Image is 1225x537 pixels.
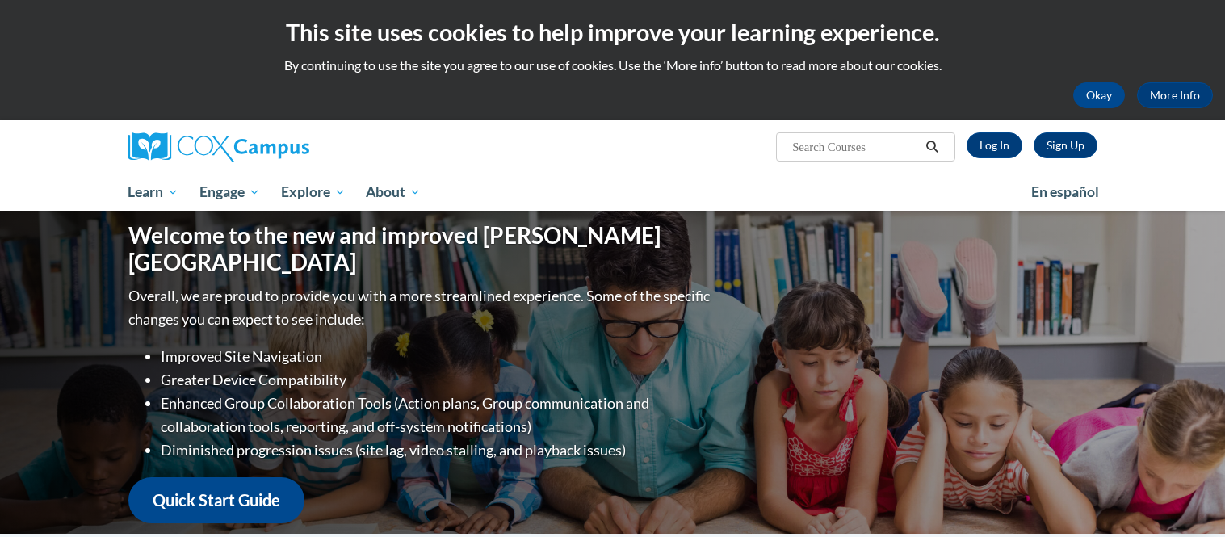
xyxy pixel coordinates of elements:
[366,182,421,202] span: About
[161,438,714,462] li: Diminished progression issues (site lag, video stalling, and playback issues)
[161,392,714,438] li: Enhanced Group Collaboration Tools (Action plans, Group communication and collaboration tools, re...
[128,477,304,523] a: Quick Start Guide
[161,345,714,368] li: Improved Site Navigation
[281,182,346,202] span: Explore
[1031,183,1099,200] span: En español
[967,132,1022,158] a: Log In
[128,222,714,276] h1: Welcome to the new and improved [PERSON_NAME][GEOGRAPHIC_DATA]
[12,16,1213,48] h2: This site uses cookies to help improve your learning experience.
[12,57,1213,74] p: By continuing to use the site you agree to our use of cookies. Use the ‘More info’ button to read...
[920,137,944,157] button: Search
[128,132,309,162] img: Cox Campus
[118,174,190,211] a: Learn
[1021,175,1110,209] a: En español
[791,137,920,157] input: Search Courses
[128,284,714,331] p: Overall, we are proud to provide you with a more streamlined experience. Some of the specific cha...
[1034,132,1097,158] a: Register
[355,174,431,211] a: About
[189,174,271,211] a: Engage
[1137,82,1213,108] a: More Info
[925,141,939,153] i: 
[1073,82,1125,108] button: Okay
[161,368,714,392] li: Greater Device Compatibility
[128,132,435,162] a: Cox Campus
[104,174,1122,211] div: Main menu
[1160,472,1212,524] iframe: Button to launch messaging window
[199,182,260,202] span: Engage
[271,174,356,211] a: Explore
[128,182,178,202] span: Learn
